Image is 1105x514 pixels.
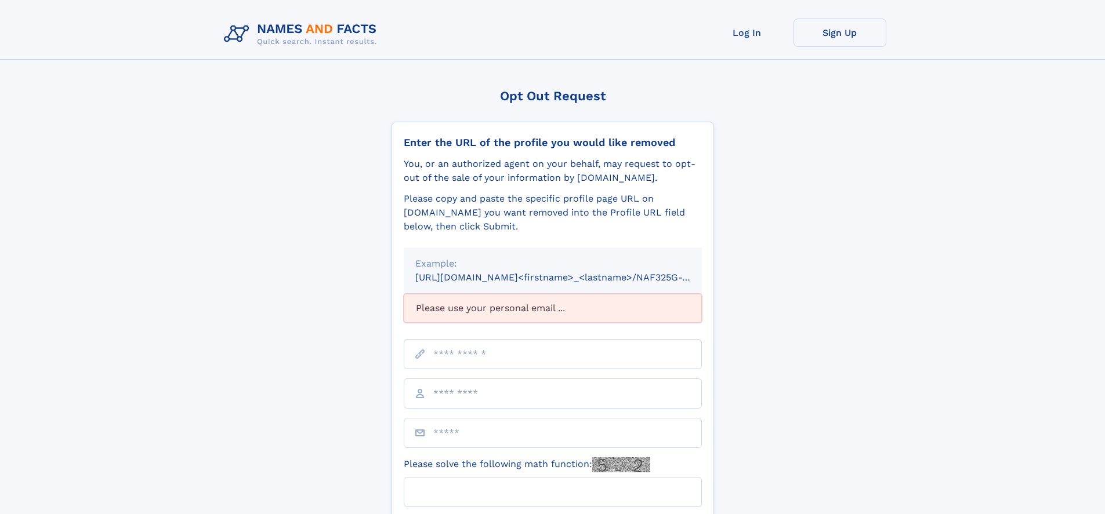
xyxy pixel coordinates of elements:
a: Log In [701,19,794,47]
a: Sign Up [794,19,886,47]
label: Please solve the following math function: [404,457,650,472]
div: Please use your personal email ... [404,294,702,323]
div: Opt Out Request [392,89,714,103]
div: Enter the URL of the profile you would like removed [404,136,702,149]
div: Example: [415,257,690,271]
div: You, or an authorized agent on your behalf, may request to opt-out of the sale of your informatio... [404,157,702,185]
img: Logo Names and Facts [219,19,386,50]
div: Please copy and paste the specific profile page URL on [DOMAIN_NAME] you want removed into the Pr... [404,192,702,234]
small: [URL][DOMAIN_NAME]<firstname>_<lastname>/NAF325G-xxxxxxxx [415,272,724,283]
